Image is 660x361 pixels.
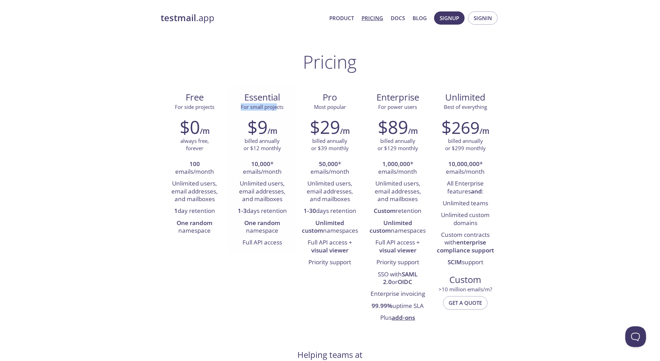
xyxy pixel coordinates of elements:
[302,219,345,234] strong: Unlimited custom
[238,207,247,215] strong: 1-3
[445,137,486,152] p: billed annually or $299 monthly
[303,51,357,72] h1: Pricing
[166,178,223,205] li: Unlimited users, email addresses, and mailboxes
[234,178,291,205] li: Unlimited users, email addresses, and mailboxes
[268,125,277,137] h6: /m
[177,219,212,227] strong: One random
[247,117,268,137] h2: $9
[444,103,487,110] span: Best of everything
[319,160,338,168] strong: 50,000
[234,205,291,217] li: days retention
[408,125,418,137] h6: /m
[437,229,494,257] li: Custom contracts with
[161,12,324,24] a: testmail.app
[379,246,416,254] strong: visual viewer
[369,178,426,205] li: Unlimited users, email addresses, and mailboxes
[251,160,270,168] strong: 10,000
[372,302,392,310] strong: 99.99%
[301,257,358,268] li: Priority support
[312,246,349,254] strong: visual viewer
[480,125,489,137] h6: /m
[383,270,417,286] strong: SAML 2.0
[378,103,417,110] span: For power users
[180,137,209,152] p: always free, forever
[378,137,418,152] p: billed annually or $129 monthly
[297,349,363,360] h4: Helping teams at
[301,178,358,205] li: Unlimited users, email addresses, and mailboxes
[369,205,426,217] li: retention
[391,14,405,23] a: Docs
[369,288,426,300] li: Enterprise invoicing
[474,14,492,23] span: Signin
[369,312,426,324] li: Plus
[304,207,316,215] strong: 1-30
[449,298,482,307] span: Get a quote
[244,219,280,227] strong: One random
[234,158,291,178] li: * emails/month
[166,205,223,217] li: day retention
[301,237,358,257] li: Full API access +
[302,92,358,103] span: Pro
[437,158,494,178] li: * emails/month
[451,116,480,139] span: 269
[437,274,494,286] span: Custom
[241,103,284,110] span: For small projects
[301,158,358,178] li: * emails/month
[439,286,492,293] span: > 10 million emails/m?
[440,14,459,23] span: Signup
[369,269,426,289] li: SSO with or
[374,207,396,215] strong: Custom
[166,217,223,237] li: namespace
[180,117,200,137] h2: $0
[434,11,465,25] button: Signup
[448,160,480,168] strong: 10,000,000
[166,92,223,103] span: Free
[413,14,427,23] a: Blog
[437,178,494,198] li: All Enterprise features :
[437,257,494,268] li: support
[200,125,210,137] h6: /m
[314,103,346,110] span: Most popular
[369,237,426,257] li: Full API access +
[441,117,480,137] h2: $
[189,160,200,168] strong: 100
[448,258,462,266] strong: SCIM
[174,207,178,215] strong: 1
[301,205,358,217] li: days retention
[369,158,426,178] li: * emails/month
[161,12,196,24] strong: testmail
[301,217,358,237] li: namespaces
[437,238,494,254] strong: enterprise compliance support
[311,137,349,152] p: billed annually or $39 monthly
[329,14,354,23] a: Product
[370,219,412,234] strong: Unlimited custom
[437,198,494,209] li: Unlimited teams
[234,217,291,237] li: namespace
[369,217,426,237] li: namespaces
[443,296,488,309] button: Get a quote
[370,92,426,103] span: Enterprise
[362,14,383,23] a: Pricing
[437,209,494,229] li: Unlimited custom domains
[369,257,426,268] li: Priority support
[392,313,415,321] a: add-ons
[471,187,482,195] strong: and
[398,278,412,286] strong: OIDC
[166,158,223,178] li: emails/month
[625,326,646,347] iframe: Help Scout Beacon - Open
[468,11,498,25] button: Signin
[340,125,350,137] h6: /m
[234,237,291,249] li: Full API access
[378,117,408,137] h2: $89
[445,91,485,103] span: Unlimited
[175,103,214,110] span: For side projects
[244,137,281,152] p: billed annually or $12 monthly
[382,160,410,168] strong: 1,000,000
[369,300,426,312] li: uptime SLA
[310,117,340,137] h2: $29
[234,92,290,103] span: Essential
